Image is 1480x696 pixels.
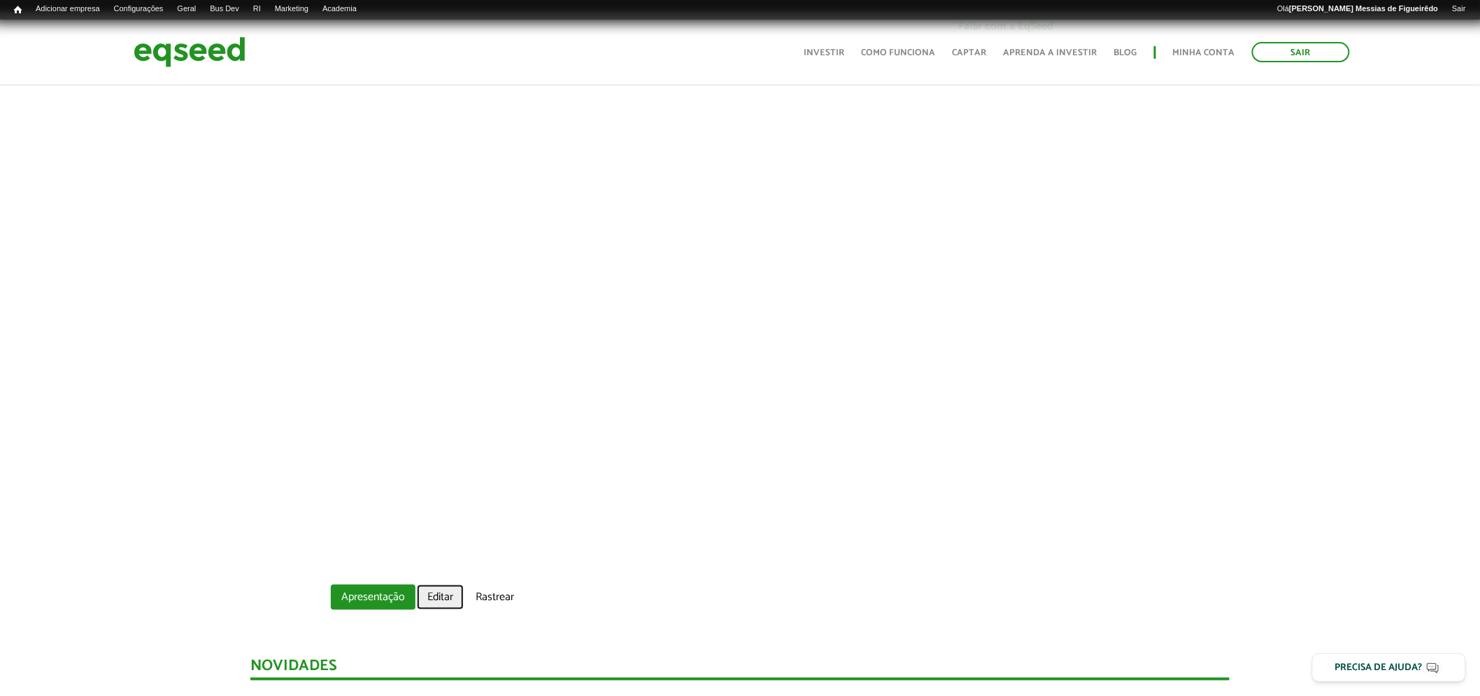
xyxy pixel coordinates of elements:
[315,3,364,15] a: Academia
[331,585,415,610] a: Apresentação
[341,90,1139,539] iframe: Co.Urban | Oferta disponível
[1289,4,1438,13] strong: [PERSON_NAME] Messias de Figueirêdo
[107,3,171,15] a: Configurações
[268,3,315,15] a: Marketing
[953,48,987,57] a: Captar
[134,34,246,71] img: EqSeed
[1270,3,1445,15] a: Olá[PERSON_NAME] Messias de Figueirêdo
[465,585,525,610] a: Rastrear
[1173,48,1235,57] a: Minha conta
[29,3,107,15] a: Adicionar empresa
[1114,48,1137,57] a: Blog
[1252,42,1350,62] a: Sair
[250,659,1230,681] div: Novidades
[417,585,464,610] a: Editar
[246,3,268,15] a: RI
[862,48,936,57] a: Como funciona
[7,3,29,17] a: Início
[170,3,203,15] a: Geral
[804,48,845,57] a: Investir
[203,3,246,15] a: Bus Dev
[1004,48,1097,57] a: Aprenda a investir
[1445,3,1473,15] a: Sair
[14,5,22,15] span: Início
